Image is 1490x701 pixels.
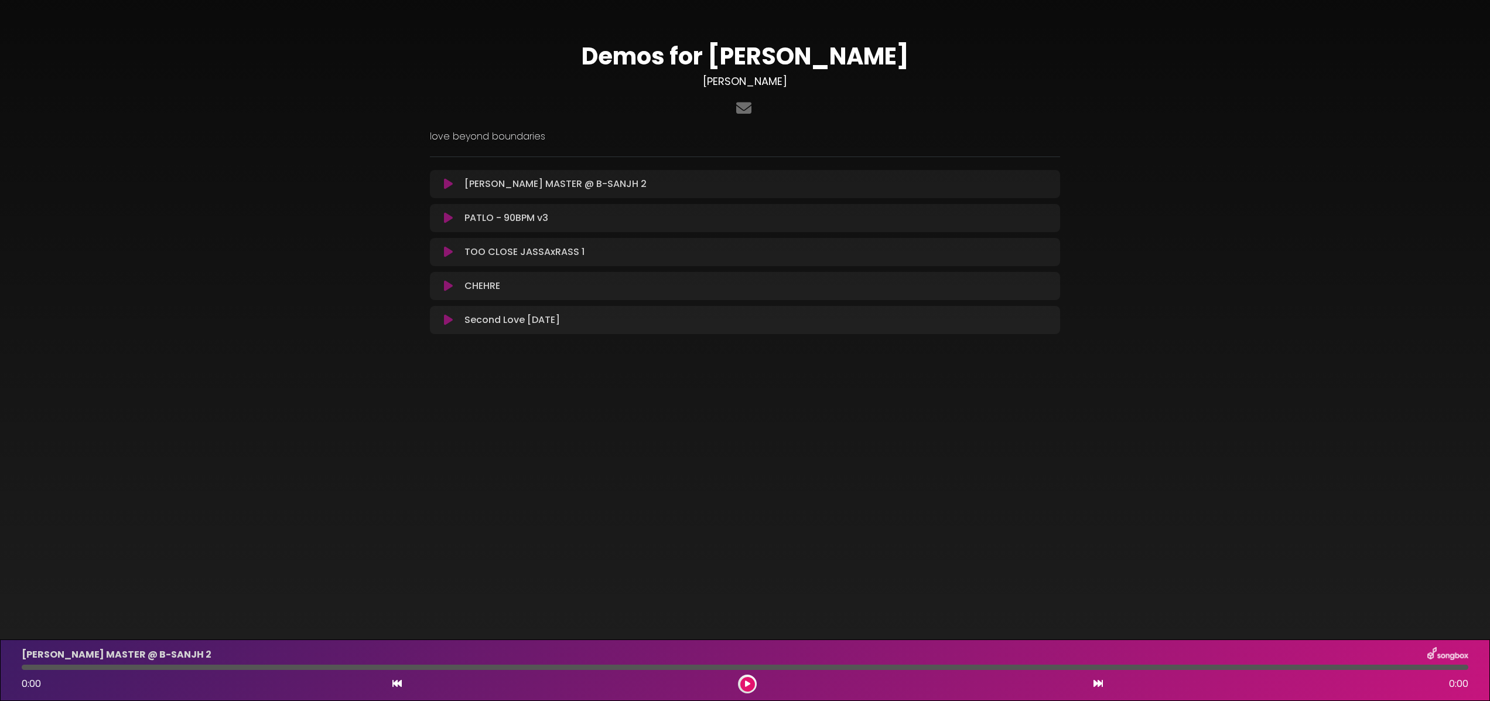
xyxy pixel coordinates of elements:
p: [PERSON_NAME] MASTER @ B-SANJH 2 [464,177,647,191]
p: love beyond boundaries [430,130,1060,144]
p: TOO CLOSE JASSAxRASS 1 [464,245,585,259]
p: Second Love [DATE] [464,313,560,327]
p: PATLO - 90BPM v3 [464,211,548,225]
h3: [PERSON_NAME] [430,75,1060,88]
h1: Demos for [PERSON_NAME] [430,42,1060,70]
p: CHEHRE [464,279,500,293]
